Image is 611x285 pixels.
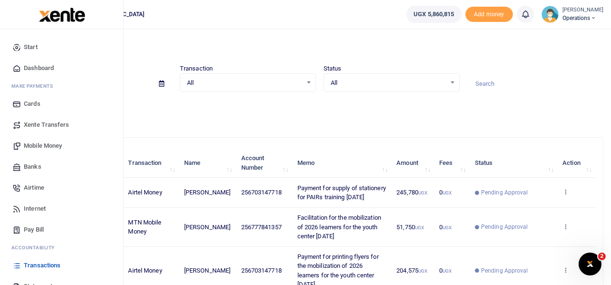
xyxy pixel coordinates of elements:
[579,253,601,275] iframe: Intercom live chat
[8,58,116,79] a: Dashboard
[542,6,603,23] a: profile-user [PERSON_NAME] Operations
[465,10,513,17] a: Add money
[24,162,41,172] span: Banks
[481,266,528,275] span: Pending Approval
[24,183,44,193] span: Airtime
[542,6,559,23] img: profile-user
[418,268,427,274] small: UGX
[297,184,386,201] span: Payment for supply of stationery for PAIRs training [DATE]
[8,198,116,219] a: Internet
[128,219,161,235] span: MTN Mobile Money
[24,99,40,109] span: Cards
[8,219,116,240] a: Pay Bill
[443,190,452,195] small: UGX
[8,135,116,156] a: Mobile Money
[8,177,116,198] a: Airtime
[331,78,446,88] span: All
[414,10,454,19] span: UGX 5,860,815
[465,7,513,22] li: Toup your wallet
[184,189,230,196] span: [PERSON_NAME]
[465,7,513,22] span: Add money
[8,255,116,276] a: Transactions
[24,120,69,130] span: Xente Transfers
[439,267,452,274] span: 0
[396,224,424,231] span: 51,750
[8,114,116,135] a: Xente Transfers
[396,267,427,274] span: 204,575
[418,190,427,195] small: UGX
[297,214,381,240] span: Facilitation for the mobilization of 2026 learners for the youth center [DATE]
[470,148,557,178] th: Status: activate to sort column ascending
[39,8,85,22] img: logo-large
[481,188,528,197] span: Pending Approval
[241,189,282,196] span: 256703147718
[24,141,62,151] span: Mobile Money
[241,224,282,231] span: 256777841357
[184,224,230,231] span: [PERSON_NAME]
[241,267,282,274] span: 256703147718
[598,253,606,260] span: 2
[557,148,595,178] th: Action: activate to sort column ascending
[439,224,452,231] span: 0
[443,268,452,274] small: UGX
[24,63,54,73] span: Dashboard
[406,6,461,23] a: UGX 5,860,815
[481,223,528,231] span: Pending Approval
[123,148,178,178] th: Transaction: activate to sort column ascending
[184,267,230,274] span: [PERSON_NAME]
[562,14,603,22] span: Operations
[292,148,391,178] th: Memo: activate to sort column ascending
[8,79,116,93] li: M
[24,42,38,52] span: Start
[16,82,53,90] span: ake Payments
[396,189,427,196] span: 245,780
[36,41,603,51] h4: Transactions
[434,148,470,178] th: Fees: activate to sort column ascending
[24,261,60,270] span: Transactions
[562,6,603,14] small: [PERSON_NAME]
[443,225,452,230] small: UGX
[187,78,302,88] span: All
[324,64,342,73] label: Status
[8,156,116,177] a: Banks
[439,189,452,196] span: 0
[24,225,44,234] span: Pay Bill
[128,267,162,274] span: Airtel Money
[36,103,603,113] p: Download
[8,37,116,58] a: Start
[38,10,85,18] a: logo-small logo-large logo-large
[19,244,55,251] span: countability
[391,148,434,178] th: Amount: activate to sort column ascending
[128,189,162,196] span: Airtel Money
[24,204,46,214] span: Internet
[415,225,424,230] small: UGX
[236,148,292,178] th: Account Number: activate to sort column ascending
[467,76,603,92] input: Search
[403,6,465,23] li: Wallet ballance
[179,148,236,178] th: Name: activate to sort column ascending
[8,93,116,114] a: Cards
[180,64,213,73] label: Transaction
[8,240,116,255] li: Ac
